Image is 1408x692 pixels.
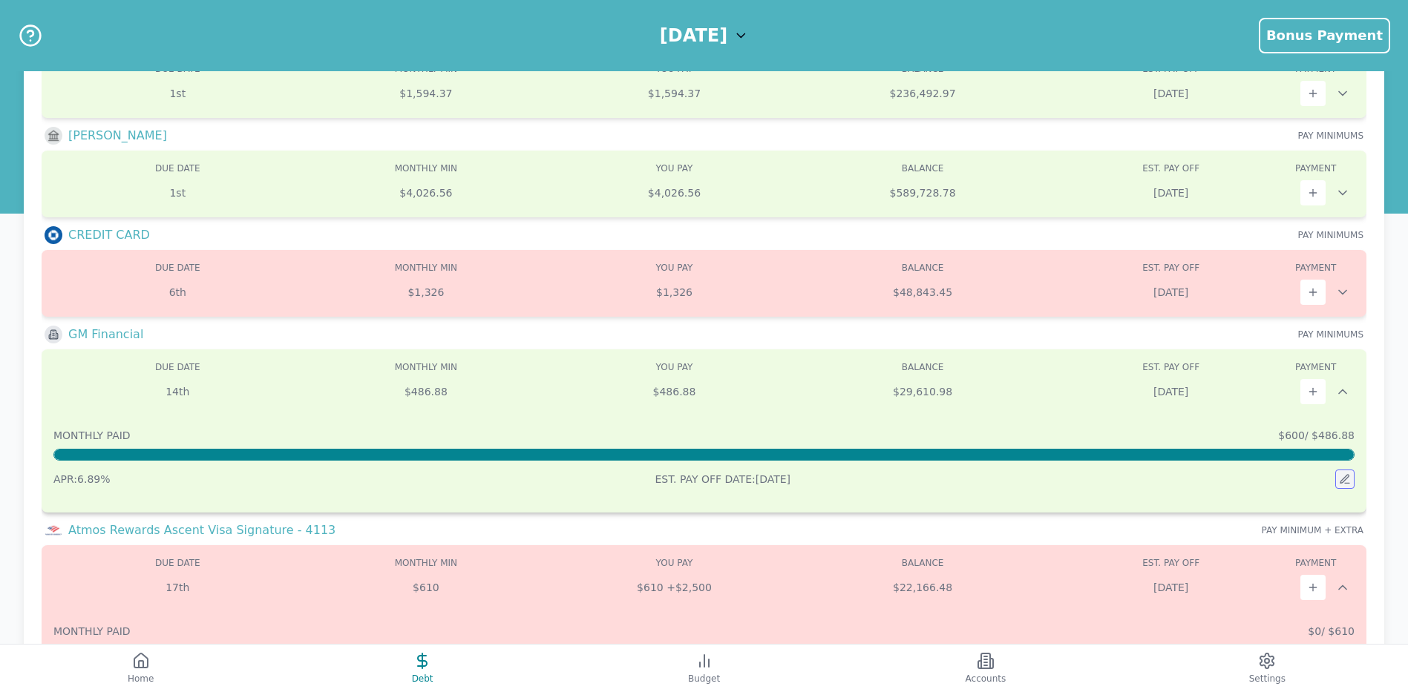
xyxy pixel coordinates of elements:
[688,673,720,685] span: Budget
[550,185,799,200] div: $4,026.56
[53,262,302,274] div: DUE DATE
[395,362,457,372] span: MONTHLY MIN
[395,163,457,174] span: MONTHLY MIN
[68,521,335,539] h3: Atmos Rewards Ascent Visa Signature - 4113
[302,285,551,300] div: $1,326
[1308,624,1355,639] span: $0 / $610
[799,285,1047,300] div: $48,843.45
[1127,645,1408,692] button: Settings
[128,673,154,685] span: Home
[1142,163,1199,174] span: EST. PAY OFF
[550,262,799,274] div: YOU PAY
[412,673,433,685] span: Debt
[53,384,302,399] div: 14th
[1295,263,1336,273] span: PAYMENT
[45,521,62,539] img: Bank logo
[53,557,302,569] div: DUE DATE
[550,285,799,300] div: $1,326
[550,557,799,569] div: YOU PAY
[53,580,302,595] div: 17th
[1259,18,1390,53] button: Bonus Payment
[1266,27,1383,43] span: Bonus Payment
[845,645,1126,692] button: Accounts
[799,86,1047,101] div: $236,492.97
[302,580,551,595] div: $610
[799,580,1047,595] div: $22,166.48
[1295,558,1336,568] span: PAYMENT
[550,384,799,399] div: $486.88
[660,24,727,47] h1: [DATE]
[799,361,1047,373] div: BALANCE
[550,580,799,595] div: $610
[18,23,43,48] button: Help
[1142,263,1199,273] span: EST. PAY OFF
[53,285,302,300] div: 6th
[1047,285,1295,300] div: [DATE]
[550,361,799,373] div: YOU PAY
[799,162,1047,174] div: BALANCE
[799,185,1047,200] div: $589,728.78
[799,384,1047,399] div: $29,610.98
[68,127,167,145] h3: [PERSON_NAME]
[799,262,1047,274] div: BALANCE
[1249,673,1286,685] span: Settings
[45,226,62,244] img: Bank logo
[563,645,845,692] button: Budget
[1295,362,1336,372] span: PAYMENT
[302,86,551,101] div: $1,594.37
[281,645,563,692] button: Debt
[53,473,111,485] span: APR: 6.89 %
[655,473,790,485] span: EST. PAY OFF DATE: [DATE]
[1298,130,1363,142] span: PAY MINIMUMS
[1278,428,1355,443] span: $600 / $486.88
[53,624,131,639] span: MONTHLY PAID
[53,428,131,443] span: MONTHLY PAID
[1142,558,1199,568] span: EST. PAY OFF
[1047,384,1295,399] div: [DATE]
[53,185,302,200] div: 1st
[395,558,457,568] span: MONTHLY MIN
[664,581,712,593] span: + $2,500
[1298,329,1363,340] span: PAY MINIMUMS
[1295,163,1336,174] span: PAYMENT
[1298,229,1363,241] span: PAY MINIMUMS
[1142,362,1199,372] span: EST. PAY OFF
[53,361,302,373] div: DUE DATE
[395,263,457,273] span: MONTHLY MIN
[53,86,302,101] div: 1st
[799,557,1047,569] div: BALANCE
[302,185,551,200] div: $4,026.56
[550,162,799,174] div: YOU PAY
[1047,580,1295,595] div: [DATE]
[1262,524,1363,536] span: PAY MINIMUM + EXTRA
[302,384,551,399] div: $486.88
[1047,185,1295,200] div: [DATE]
[45,127,62,145] img: Bank logo
[68,326,143,343] h3: GM Financial
[53,162,302,174] div: DUE DATE
[550,86,799,101] div: $1,594.37
[966,673,1006,685] span: Accounts
[68,226,150,244] h3: CREDIT CARD
[1047,86,1295,101] div: [DATE]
